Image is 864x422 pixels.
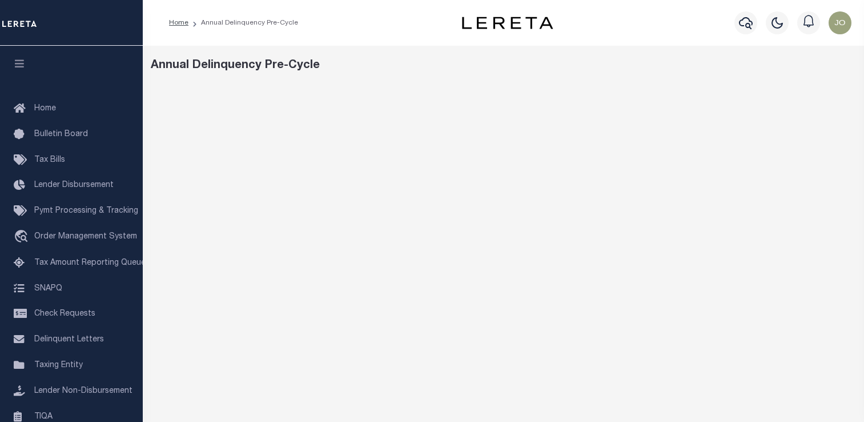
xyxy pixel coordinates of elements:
[188,18,298,28] li: Annual Delinquency Pre-Cycle
[151,57,857,74] div: Annual Delinquency Pre-Cycle
[34,412,53,420] span: TIQA
[34,207,138,215] span: Pymt Processing & Tracking
[34,233,137,241] span: Order Management System
[34,284,62,292] span: SNAPQ
[14,230,32,245] i: travel_explore
[34,130,88,138] span: Bulletin Board
[34,310,95,318] span: Check Requests
[34,387,132,395] span: Lender Non-Disbursement
[34,181,114,189] span: Lender Disbursement
[34,105,56,113] span: Home
[829,11,851,34] img: svg+xml;base64,PHN2ZyB4bWxucz0iaHR0cDovL3d3dy53My5vcmcvMjAwMC9zdmciIHBvaW50ZXItZXZlbnRzPSJub25lIi...
[34,361,83,369] span: Taxing Entity
[34,156,65,164] span: Tax Bills
[462,17,553,29] img: logo-dark.svg
[34,336,104,344] span: Delinquent Letters
[34,259,146,267] span: Tax Amount Reporting Queue
[169,19,188,26] a: Home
